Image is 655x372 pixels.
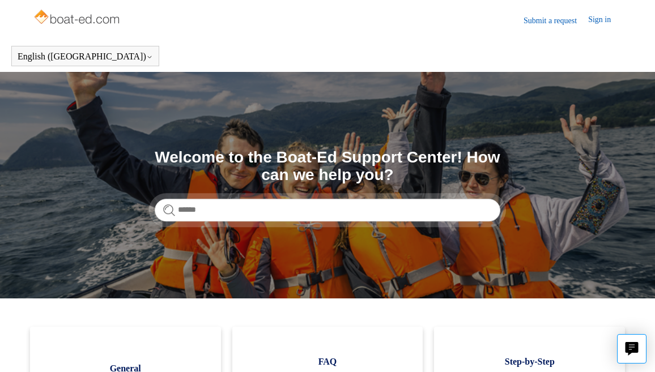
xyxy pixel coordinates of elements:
button: Live chat [617,334,647,364]
a: Sign in [588,14,622,27]
h1: Welcome to the Boat-Ed Support Center! How can we help you? [155,149,500,184]
span: FAQ [249,355,406,369]
img: Boat-Ed Help Center home page [33,7,123,29]
button: English ([GEOGRAPHIC_DATA]) [18,52,153,62]
input: Search [155,199,500,221]
a: Submit a request [524,15,588,27]
span: Step-by-Step [451,355,608,369]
